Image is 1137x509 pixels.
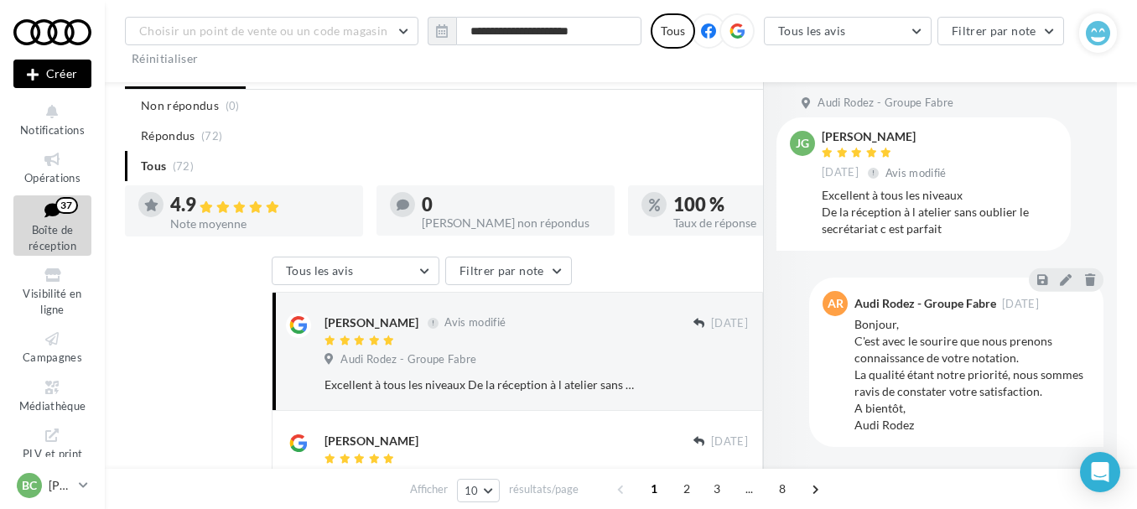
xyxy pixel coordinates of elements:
a: PLV et print personnalisable [13,423,91,496]
div: 0 [422,195,601,214]
div: Tous [651,13,695,49]
span: Choisir un point de vente ou un code magasin [139,23,387,38]
span: Avis modifié [444,316,506,330]
div: Taux de réponse [673,217,853,229]
div: 100 % [673,195,853,214]
span: Audi Rodez - Groupe Fabre [818,96,953,111]
div: Open Intercom Messenger [1080,452,1120,492]
div: 4.9 [170,195,350,215]
span: Non répondus [141,97,219,114]
span: Audi Rodez - Groupe Fabre [340,352,476,367]
span: [DATE] [822,165,859,180]
button: Choisir un point de vente ou un code magasin [125,17,418,45]
div: Note moyenne [170,218,350,230]
span: [DATE] [1002,299,1039,309]
button: Filtrer par note [937,17,1064,45]
span: 2 [673,475,700,502]
span: ... [736,475,763,502]
span: Visibilité en ligne [23,287,81,316]
button: Réinitialiser [125,49,205,69]
span: [DATE] [711,316,748,331]
button: 10 [457,479,500,502]
span: 3 [703,475,730,502]
span: Tous les avis [778,23,846,38]
a: Visibilité en ligne [13,262,91,319]
div: [PERSON_NAME] non répondus [422,217,601,229]
div: 37 [55,197,78,214]
div: Excellent à tous les niveaux De la réception à l atelier sans oublier le secrétariat c est parfait [822,187,1057,237]
div: [PERSON_NAME] [324,314,418,331]
button: Filtrer par note [445,257,572,285]
div: Excellent à tous les niveaux De la réception à l atelier sans oublier le secrétariat c est parfait [324,377,639,393]
span: JG [796,135,809,152]
div: Nouvelle campagne [13,60,91,88]
span: Notifications [20,123,85,137]
a: Médiathèque [13,375,91,416]
button: Tous les avis [764,17,932,45]
span: PLV et print personnalisable [21,444,85,491]
span: Campagnes [23,351,82,364]
span: 8 [769,475,796,502]
a: BC [PERSON_NAME] [13,470,91,501]
span: résultats/page [509,481,579,497]
div: Audi Rodez - Groupe Fabre [854,298,996,309]
a: Campagnes [13,326,91,367]
span: AR [828,295,844,312]
span: Boîte de réception [29,223,76,252]
span: Afficher [410,481,448,497]
span: (72) [201,129,222,143]
p: [PERSON_NAME] [49,477,72,494]
div: [PERSON_NAME] [822,131,950,143]
span: (0) [226,99,240,112]
span: 10 [465,484,479,497]
a: Boîte de réception37 [13,195,91,257]
div: Bonjour, C'est avec le sourire que nous prenons connaissance de votre notation. La qualité étant ... [854,316,1090,434]
span: Répondus [141,127,195,144]
div: [PERSON_NAME] [324,433,418,449]
button: Notifications [13,99,91,140]
span: BC [22,477,37,494]
span: [DATE] [711,434,748,449]
span: Opérations [24,171,80,184]
a: Opérations [13,147,91,188]
span: Tous les avis [286,263,354,278]
button: Créer [13,60,91,88]
span: 1 [641,475,667,502]
span: Avis modifié [885,166,947,179]
button: Tous les avis [272,257,439,285]
span: Médiathèque [19,399,86,413]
